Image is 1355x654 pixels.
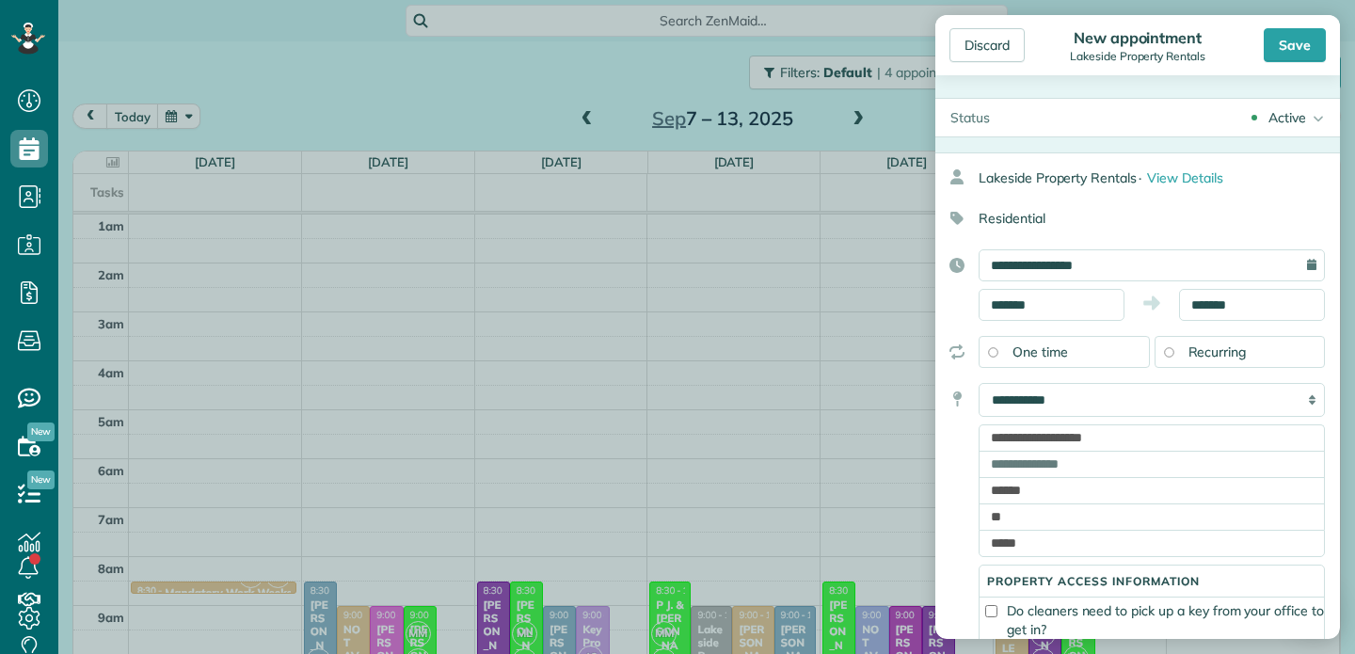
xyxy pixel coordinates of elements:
h5: Property access information [980,575,1324,587]
div: Lakeside Property Rentals [1064,50,1211,63]
span: One time [1012,343,1068,360]
span: · [1139,169,1141,186]
div: Active [1268,108,1306,127]
div: Residential [935,202,1325,234]
div: Discard [949,28,1025,62]
input: Recurring [1164,347,1173,357]
div: Save [1264,28,1326,62]
input: One time [988,347,997,357]
div: New appointment [1064,28,1211,47]
span: View Details [1147,169,1223,186]
label: Do cleaners need to pick up a key from your office to get in? [980,601,1324,639]
input: Do cleaners need to pick up a key from your office to get in? [985,605,997,617]
div: Lakeside Property Rentals [979,161,1340,195]
span: New [27,471,55,489]
div: Status [935,99,1005,136]
span: New [27,423,55,441]
span: Recurring [1188,343,1247,360]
